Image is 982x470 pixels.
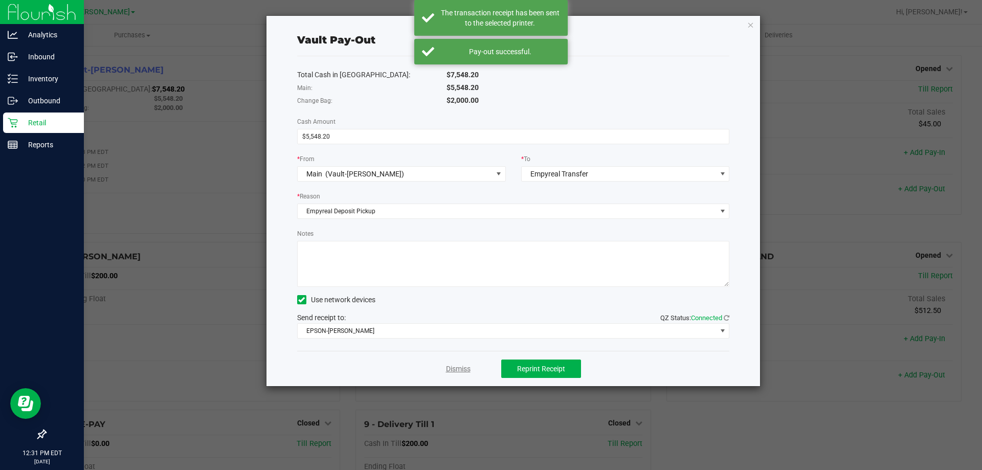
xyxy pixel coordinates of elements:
button: Reprint Receipt [501,360,581,378]
label: From [297,154,315,164]
span: QZ Status: [660,314,729,322]
span: Empyreal Transfer [530,170,588,178]
iframe: Resource center [10,388,41,419]
inline-svg: Retail [8,118,18,128]
span: Empyreal Deposit Pickup [298,204,717,218]
span: Send receipt to: [297,314,346,322]
span: $7,548.20 [447,71,479,79]
label: Use network devices [297,295,375,305]
span: Connected [691,314,722,322]
div: The transaction receipt has been sent to the selected printer. [440,8,560,28]
label: To [521,154,530,164]
inline-svg: Reports [8,140,18,150]
p: Retail [18,117,79,129]
p: Analytics [18,29,79,41]
span: Main: [297,84,313,92]
span: $2,000.00 [447,96,479,104]
inline-svg: Inbound [8,52,18,62]
p: 12:31 PM EDT [5,449,79,458]
label: Notes [297,229,314,238]
label: Reason [297,192,320,201]
p: Inventory [18,73,79,85]
span: Reprint Receipt [517,365,565,373]
div: Pay-out successful. [440,47,560,57]
span: (Vault-[PERSON_NAME]) [325,170,404,178]
span: Cash Amount [297,118,336,125]
span: $5,548.20 [447,83,479,92]
span: Main [306,170,322,178]
p: Outbound [18,95,79,107]
div: Vault Pay-Out [297,32,375,48]
p: [DATE] [5,458,79,465]
inline-svg: Outbound [8,96,18,106]
span: EPSON-[PERSON_NAME] [298,324,717,338]
inline-svg: Inventory [8,74,18,84]
inline-svg: Analytics [8,30,18,40]
span: Change Bag: [297,97,332,104]
a: Dismiss [446,364,471,374]
span: Total Cash in [GEOGRAPHIC_DATA]: [297,71,410,79]
p: Inbound [18,51,79,63]
p: Reports [18,139,79,151]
